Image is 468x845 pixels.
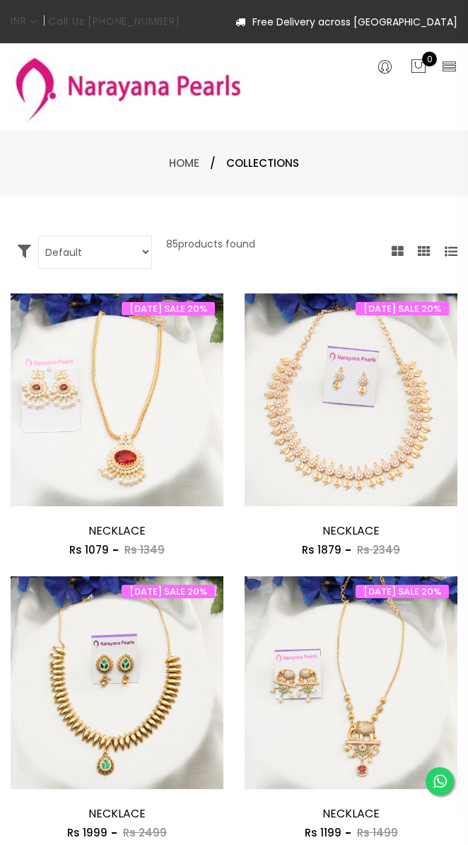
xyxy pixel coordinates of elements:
p: 85 products found [166,235,255,269]
span: Free Delivery across [GEOGRAPHIC_DATA] [235,13,457,30]
span: [DATE] SALE 20% [122,302,215,315]
span: [DATE] SALE 20% [356,302,449,315]
span: Rs 1499 [357,825,398,840]
button: 0 [410,58,427,76]
span: Rs 2499 [123,825,167,840]
a: NECKLACE [322,805,380,822]
span: [DATE] SALE 20% [122,585,215,598]
span: INR [11,1,37,40]
a: NECKLACE [88,523,146,539]
span: Rs 1079 [69,542,109,557]
span: 0 [422,52,437,66]
span: Rs 1999 [67,825,107,840]
a: NECKLACE [322,523,380,539]
span: Rs 1199 [305,825,341,840]
a: NECKLACE [88,805,146,822]
span: Rs 1879 [302,542,341,557]
span: Collections [226,155,299,172]
span: [DATE] SALE 20% [356,585,449,598]
span: Rs 2349 [357,542,400,557]
a: Home [169,156,199,170]
p: Call Us [PHONE_NUMBER] [48,16,180,26]
span: / [210,155,216,172]
span: Rs 1349 [124,542,165,557]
